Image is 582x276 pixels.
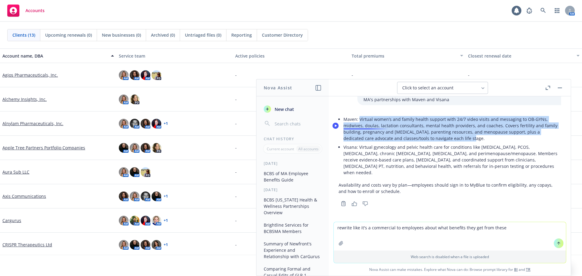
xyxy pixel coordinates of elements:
button: Brightline Services for BCBSMA Members [261,220,324,236]
img: photo [130,191,139,201]
p: Current account [267,146,294,151]
span: - [235,120,237,127]
div: Active policies [235,53,347,59]
a: Apple Tree Partners Portfolio Companies [2,145,85,151]
span: Nova Assist can make mistakes. Explore what Nova can do: Browse prompt library for and [331,263,568,276]
p: write a blurb explaining to employees what types of services they can access through BCBS of MA's... [363,90,555,103]
a: Cargurus [2,217,21,224]
img: photo [130,70,139,80]
span: - [235,217,237,224]
img: photo [130,95,139,104]
span: - [235,96,237,102]
a: + 1 [164,219,168,222]
img: photo [119,216,129,225]
div: Service team [119,53,230,59]
span: Reporting [231,32,252,38]
a: Report a Bug [523,5,535,17]
button: Active policies [233,48,349,63]
a: Axis Communications [2,193,46,199]
div: Chat History [256,136,329,141]
span: - [235,169,237,175]
span: Customer Directory [262,32,303,38]
span: Accounts [25,8,45,13]
span: - [352,72,353,78]
a: + 1 [164,243,168,247]
span: - [235,241,237,248]
img: photo [141,191,150,201]
a: + 1 [164,195,168,198]
div: Total premiums [352,53,457,59]
button: BCBS of MA Employee Benefits Guide [261,168,324,185]
span: Upcoming renewals (0) [45,32,92,38]
button: Closest renewal date [466,48,582,63]
span: - [235,145,237,151]
span: - [235,193,237,199]
a: Agios Pharmaceuticals, Inc. [2,72,58,78]
img: photo [119,119,129,128]
h1: Nova Assist [264,85,292,91]
img: photo [119,240,129,250]
a: Aura Sub LLC [2,169,29,175]
img: photo [119,70,129,80]
span: Untriaged files (0) [185,32,221,38]
img: photo [119,191,129,201]
p: Maven: Virtual women’s and family health support with 24/7 video visits and messaging to OB‑GYNs,... [343,116,561,141]
a: Switch app [551,5,563,17]
img: photo [152,143,161,153]
input: Search chats [273,119,322,128]
p: Visana: Virtual gynecology and pelvic health care for conditions like [MEDICAL_DATA], PCOS, [MEDI... [343,144,561,176]
img: photo [130,240,139,250]
img: photo [119,167,129,177]
a: Alnylam Pharmaceuticals, Inc. [2,120,63,127]
button: Total premiums [349,48,466,63]
svg: Copy to clipboard [341,201,346,206]
div: [DATE] [256,187,329,192]
button: Click to select an account [397,82,488,94]
textarea: rewrite like it's a commercial to employees about what benefits they get from these [334,222,566,251]
button: New chat [261,104,324,115]
button: Service team [116,48,233,63]
span: Click to select an account [402,85,453,91]
div: Account name, DBA [2,53,107,59]
img: photo [141,143,150,153]
a: TR [526,267,530,272]
div: Closest renewal date [468,53,573,59]
img: photo [152,70,161,80]
a: Alchemy Insights, Inc. [2,96,47,102]
span: Archived (0) [151,32,175,38]
a: Accounts [5,2,47,19]
p: Web search is disabled when a file is uploaded [337,254,562,259]
a: CRISPR Therapeutics Ltd [2,241,52,248]
img: photo [130,143,139,153]
img: photo [119,95,129,104]
p: All accounts [298,146,319,151]
span: - [468,72,470,78]
p: Availability and costs vary by plan—employees should sign in to MyBlue to confirm eligibility, an... [339,182,561,195]
span: Clients (13) [12,32,35,38]
img: photo [141,240,150,250]
span: - [235,72,237,78]
button: Summary of Newfront's Experience and Relationship with CarGurus [261,239,324,261]
button: Thumbs down [360,199,370,208]
button: BCBS [US_STATE] Health & Wellness Partnerships Overview [261,195,324,218]
img: photo [141,70,150,80]
span: New chat [273,106,294,112]
img: photo [141,167,150,177]
a: + 1 [164,122,168,125]
a: Search [537,5,549,17]
img: photo [152,216,161,225]
img: photo [119,143,129,153]
img: photo [130,167,139,177]
img: photo [152,119,161,128]
div: [DATE] [256,161,329,166]
a: BI [514,267,518,272]
img: photo [141,216,150,225]
span: New businesses (0) [102,32,141,38]
img: photo [130,119,139,128]
img: photo [152,191,161,201]
img: photo [152,240,161,250]
img: photo [141,119,150,128]
img: photo [130,216,139,225]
